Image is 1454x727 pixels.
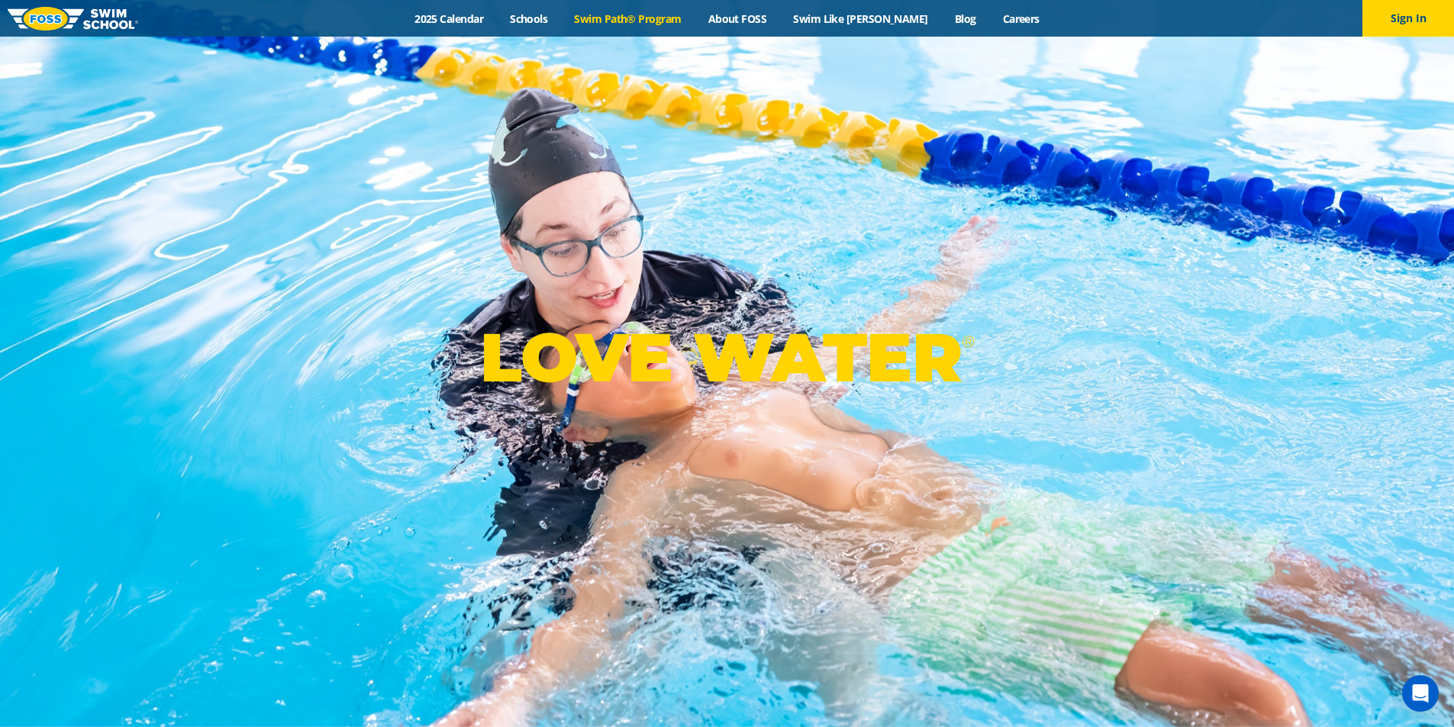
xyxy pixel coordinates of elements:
a: Swim Path® Program [561,11,695,26]
img: FOSS Swim School Logo [8,7,138,31]
div: Open Intercom Messenger [1402,675,1439,712]
sup: ® [962,332,974,351]
a: 2025 Calendar [401,11,497,26]
a: About FOSS [695,11,780,26]
a: Blog [941,11,989,26]
a: Swim Like [PERSON_NAME] [780,11,942,26]
p: LOVE WATER [480,317,974,398]
a: Careers [989,11,1053,26]
a: Schools [497,11,561,26]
